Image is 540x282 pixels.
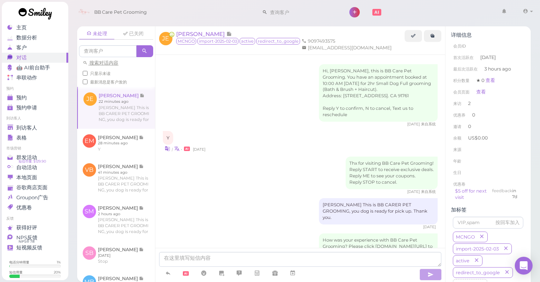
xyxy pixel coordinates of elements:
[193,147,205,152] span: 07/24/2025 09:21am
[172,147,173,152] i: |
[16,174,37,181] span: 本地页面
[454,258,471,263] span: active
[16,204,32,211] span: 优惠卷
[453,112,465,118] span: 优惠券
[453,78,470,83] span: 积分数量
[2,116,68,121] li: 到访客人
[455,188,487,200] a: $5 off for next visit
[2,216,68,221] li: 反馈
[79,28,115,40] a: 未处理
[16,125,37,131] span: 到访客人
[16,65,50,71] span: 🤖 AI前台助手
[2,243,68,253] a: 短视频反馈
[2,223,68,233] a: 获得好评
[16,24,27,31] span: 主页
[159,32,172,45] span: JE
[83,79,88,84] input: 最新消息是客户发的
[9,270,23,275] div: 短信用量
[163,145,438,153] div: •
[240,38,255,45] span: active
[451,207,525,213] div: 加标签
[16,105,37,111] span: 预约申请
[454,270,501,275] span: redirect_to_google
[453,43,466,49] span: 会员ID
[9,260,29,265] div: 电话分钟用量
[512,188,521,201] div: 到期于2025-09-22 11:59pm
[2,193,68,203] a: Groupon广告
[453,89,470,95] span: 会员页面
[256,38,300,45] span: redirect_to_google
[454,234,476,240] span: MCNGO
[176,38,196,45] span: MCNGO
[57,260,61,265] div: 1 %
[423,224,436,229] span: 07/24/2025 12:43pm
[451,109,525,121] li: 0
[16,154,37,161] span: 群发活动
[453,181,465,187] span: 优惠卷
[453,66,478,72] span: 最后次活跃在
[2,146,68,151] li: 市场营销
[2,53,68,63] a: 对话
[421,122,436,127] span: 来自系统
[16,164,37,171] span: 自动活动
[319,198,438,224] div: [PERSON_NAME] This is BB CARER PET GROOMING, you dog is ready for pick up. Thank you.
[115,28,151,39] a: 已关闭
[176,30,232,37] a: [PERSON_NAME]
[453,135,462,141] span: 余额
[2,63,68,73] a: 🤖 AI前台助手
[16,75,37,81] span: 串联动作
[476,89,486,95] a: 查看
[454,246,500,252] span: import-2025-02-03
[16,95,27,101] span: 预约
[515,257,533,275] div: Open Intercom Messenger
[2,173,68,183] a: 本地页面
[2,33,68,43] a: 数据分析
[16,184,47,191] span: 谷歌商店页面
[79,45,136,57] input: 查询客户
[83,60,118,66] a: 搜索对话内容
[176,30,226,37] span: [PERSON_NAME]
[2,23,68,33] a: 主页
[346,157,438,189] div: Thx for visiting BB Care Pet Grooming! Reply START to receive exclusive deals. Reply ME to see yo...
[2,163,68,173] a: 自动活动
[2,103,68,113] a: 预约申请
[407,189,421,194] span: 07/24/2025 09:59am
[476,78,495,83] span: ★ 0
[2,203,68,213] a: 优惠卷
[16,135,27,141] span: 表格
[2,123,68,133] a: 到访客人
[19,158,46,164] span: 短信币量: $129.90
[90,79,127,85] span: 最新消息是客户发的
[94,2,147,23] span: BB Care Pet Grooming
[485,78,495,83] a: 查看
[319,233,438,260] div: How was your experience with BB Care Pet Grooming? Please click [DOMAIN_NAME][URL] to tell us and...
[421,189,436,194] span: 来自系统
[2,86,68,91] li: 预约
[16,224,37,231] span: 获得好评
[453,147,461,152] span: 来源
[453,158,461,164] span: 年龄
[495,219,520,226] div: 按回车加入
[54,270,61,275] div: 20 %
[484,66,511,72] span: 3 hours ago
[453,55,474,60] span: 首次活跃在
[468,135,488,141] span: US$0.00
[2,133,68,143] a: 表格
[319,64,438,122] div: Hi, [PERSON_NAME], this is BB Care Pet Grooming. You have an appointment booked at 10:00 AM [DATE...
[2,233,68,243] a: NPS反馈 NPS® 78
[16,45,27,51] span: 客户
[19,239,34,245] span: NPS® 78
[451,121,525,132] li: 0
[267,6,339,18] input: 查询客户
[2,183,68,193] a: 谷歌商店页面
[2,73,68,83] a: 串联动作
[16,245,42,251] span: 短视频反馈
[90,71,111,76] span: 只显示未读
[453,217,523,229] input: VIP,spam
[300,38,337,45] li: 9097493575
[16,194,48,201] span: Groupon广告
[197,38,238,45] span: import-2025-02-03
[163,131,173,145] div: Y
[226,30,232,37] span: 记录
[83,71,88,76] input: 只显示未读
